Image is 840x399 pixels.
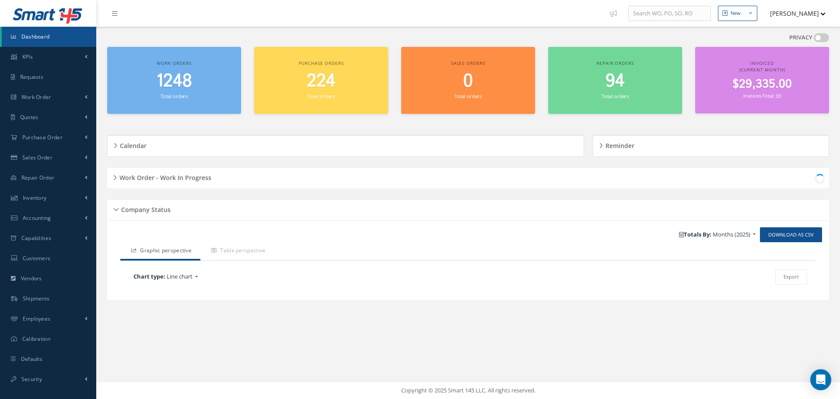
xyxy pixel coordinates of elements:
[117,139,147,150] h5: Calendar
[679,230,711,238] b: Totals By:
[129,270,346,283] a: Chart type: Line chart
[22,134,63,141] span: Purchase Order
[20,73,43,81] span: Requests
[20,113,38,121] span: Quotes
[21,355,42,363] span: Defaults
[119,203,171,214] h5: Company Status
[628,6,711,21] input: Search WO, PO, SO, RO
[21,375,42,383] span: Security
[762,5,826,22] button: [PERSON_NAME]
[2,27,96,47] a: Dashboard
[23,295,50,302] span: Shipments
[602,93,629,99] small: Total orders
[760,227,822,243] a: Download as CSV
[743,92,781,99] small: Invoices Total: 33
[299,60,344,66] span: Purchase orders
[713,230,750,238] span: Months (2025)
[548,47,682,114] a: Repair orders 94 Total orders
[21,93,51,101] span: Work Order
[401,47,535,114] a: Sales orders 0 Total orders
[810,369,831,390] div: Open Intercom Messenger
[695,47,829,113] a: Invoiced (Current Month) $29,335.00 Invoices Total: 33
[23,214,51,222] span: Accounting
[789,33,812,42] label: PRIVACY
[603,139,634,150] h5: Reminder
[167,272,192,280] span: Line chart
[161,93,188,99] small: Total orders
[463,69,473,94] span: 0
[107,47,241,114] a: Work orders 1248 Total orders
[731,10,741,17] div: New
[605,69,625,94] span: 94
[21,33,50,40] span: Dashboard
[718,6,757,21] button: New
[732,76,792,93] span: $29,335.00
[675,228,760,241] a: Totals By: Months (2025)
[308,93,335,99] small: Total orders
[200,242,274,261] a: Table perspective
[23,315,51,322] span: Employees
[739,67,785,73] span: (Current Month)
[117,171,211,182] h5: Work Order - Work In Progress
[21,174,55,181] span: Repair Order
[23,254,51,262] span: Customers
[105,386,831,395] div: Copyright © 2025 Smart 145 LLC. All rights reserved.
[156,69,192,94] span: 1248
[596,60,633,66] span: Repair orders
[21,234,52,242] span: Capabilities
[307,69,336,94] span: 224
[451,60,485,66] span: Sales orders
[22,335,50,343] span: Calibration
[22,154,52,161] span: Sales Order
[133,272,165,280] b: Chart type:
[21,275,42,282] span: Vendors
[22,53,33,60] span: KPIs
[157,60,191,66] span: Work orders
[750,60,774,66] span: Invoiced
[775,269,807,285] button: Export
[23,194,47,201] span: Inventory
[455,93,482,99] small: Total orders
[120,242,200,261] a: Graphic perspective
[254,47,388,114] a: Purchase orders 224 Total orders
